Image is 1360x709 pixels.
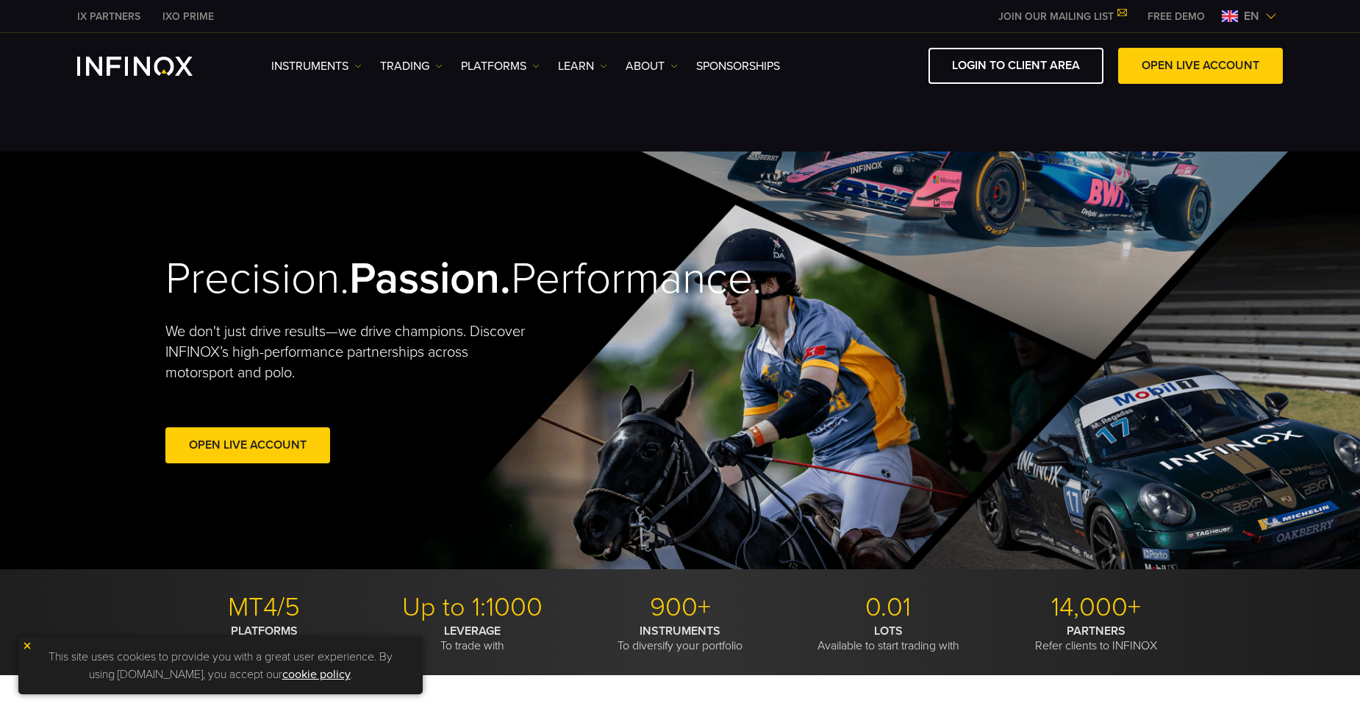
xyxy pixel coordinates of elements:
[165,252,629,306] h2: Precision. Performance.
[349,252,511,305] strong: Passion.
[790,624,987,653] p: Available to start trading with
[1067,624,1125,638] strong: PARTNERS
[444,624,501,638] strong: LEVERAGE
[1238,7,1265,25] span: en
[987,10,1137,23] a: JOIN OUR MAILING LIST
[373,624,570,653] p: To trade with
[165,591,362,624] p: MT4/5
[26,644,415,687] p: This site uses cookies to provide you with a great user experience. By using [DOMAIN_NAME], you a...
[282,667,351,682] a: cookie policy
[928,48,1103,84] a: LOGIN TO CLIENT AREA
[640,624,720,638] strong: INSTRUMENTS
[1118,48,1283,84] a: OPEN LIVE ACCOUNT
[581,591,779,624] p: 900+
[165,321,536,383] p: We don't just drive results—we drive champions. Discover INFINOX’s high-performance partnerships ...
[461,57,540,75] a: PLATFORMS
[373,591,570,624] p: Up to 1:1000
[165,427,330,463] a: Open Live Account
[231,624,298,638] strong: PLATFORMS
[66,9,151,24] a: INFINOX
[558,57,607,75] a: Learn
[77,57,227,76] a: INFINOX Logo
[790,591,987,624] p: 0.01
[626,57,678,75] a: ABOUT
[165,624,362,653] p: With modern trading tools
[696,57,780,75] a: SPONSORSHIPS
[998,624,1195,653] p: Refer clients to INFINOX
[581,624,779,653] p: To diversify your portfolio
[271,57,362,75] a: Instruments
[998,591,1195,624] p: 14,000+
[22,641,32,651] img: yellow close icon
[1137,9,1216,24] a: INFINOX MENU
[380,57,443,75] a: TRADING
[151,9,225,24] a: INFINOX
[874,624,903,638] strong: LOTS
